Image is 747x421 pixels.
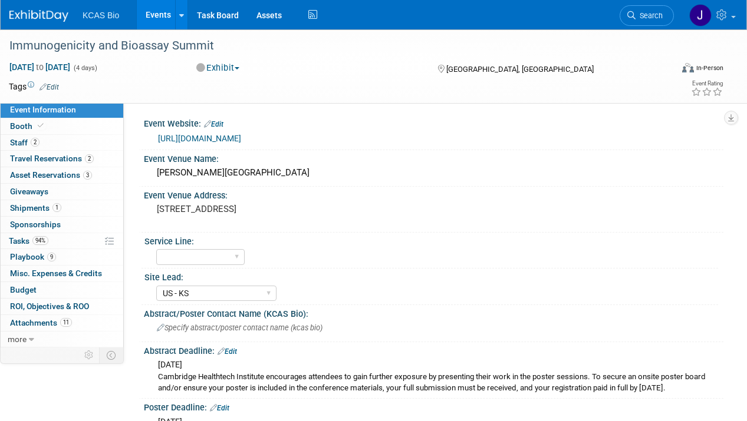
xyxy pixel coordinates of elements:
span: Staff [10,138,40,147]
span: ROI, Objectives & ROO [10,301,89,311]
div: Service Line: [144,233,718,247]
span: Budget [10,285,37,294]
span: Tasks [9,236,48,246]
div: [PERSON_NAME][GEOGRAPHIC_DATA] [153,164,715,182]
a: ROI, Objectives & ROO [1,299,123,314]
a: Event Information [1,102,123,118]
a: Asset Reservations3 [1,167,123,183]
span: 2 [85,154,94,163]
a: Edit [204,120,223,128]
span: Booth [10,121,46,131]
div: Cambridge Healthtech Institute encourages attendees to gain further exposure by presenting their ... [158,372,715,394]
div: Event Format [619,61,723,79]
span: Search [636,11,663,20]
img: Jocelyn King [689,4,712,26]
a: Playbook9 [1,249,123,265]
span: Specify abstract/poster contact name (kcas bio) [157,323,323,332]
span: KCAS Bio [83,11,119,20]
a: Budget [1,282,123,298]
span: Asset Reservations [10,170,92,180]
a: Edit [40,83,59,91]
button: Exhibit [192,62,244,74]
a: Giveaways [1,184,123,200]
a: Edit [210,404,229,412]
div: Event Venue Name: [144,150,723,165]
a: Staff2 [1,135,123,151]
div: Poster Deadline: [144,399,723,414]
span: Giveaways [10,187,48,196]
div: Immunogenicity and Bioassay Summit [5,35,663,57]
div: Event Rating [691,81,723,87]
a: Sponsorships [1,217,123,233]
a: [URL][DOMAIN_NAME] [158,134,241,143]
span: Misc. Expenses & Credits [10,268,102,278]
div: Event Venue Address: [144,187,723,201]
span: Event Information [10,105,76,114]
td: Toggle Event Tabs [100,347,124,363]
span: (4 days) [73,64,97,72]
span: [DATE] [158,360,182,369]
div: Event Website: [144,115,723,130]
span: 11 [60,318,72,327]
a: Edit [218,347,237,356]
td: Personalize Event Tab Strip [79,347,100,363]
span: to [34,62,45,72]
span: Attachments [10,318,72,327]
span: 3 [83,171,92,180]
span: 1 [52,203,61,212]
td: Tags [9,81,59,92]
a: Booth [1,118,123,134]
span: Sponsorships [10,220,61,229]
img: ExhibitDay [9,10,68,22]
a: more [1,332,123,347]
span: 94% [32,236,48,245]
span: 9 [47,253,56,261]
div: Abstract Deadline: [144,342,723,357]
div: Abstract/Poster Contact Name (KCAS Bio): [144,305,723,320]
a: Misc. Expenses & Credits [1,266,123,281]
a: Shipments1 [1,200,123,216]
div: Site Lead: [144,268,718,283]
span: more [8,334,27,344]
span: Shipments [10,203,61,213]
i: Booth reservation complete [38,122,44,129]
span: 2 [31,138,40,147]
span: Playbook [10,252,56,261]
a: Search [620,5,674,26]
img: Format-Inperson.png [682,63,694,72]
a: Attachments11 [1,315,123,331]
span: [GEOGRAPHIC_DATA], [GEOGRAPHIC_DATA] [446,65,594,74]
a: Travel Reservations2 [1,151,123,167]
div: In-Person [696,64,723,72]
a: Tasks94% [1,233,123,249]
pre: [STREET_ADDRESS] [157,204,373,214]
span: Travel Reservations [10,154,94,163]
span: [DATE] [DATE] [9,62,71,72]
